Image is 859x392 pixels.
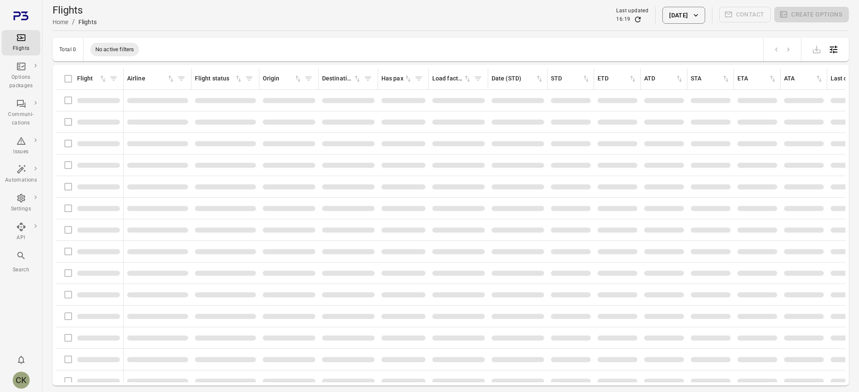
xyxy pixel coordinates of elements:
[381,74,412,83] div: Sort by has pax in ascending order
[634,15,642,24] button: Refresh data
[432,74,472,83] div: Sort by load factor in ascending order
[53,19,69,25] a: Home
[90,45,139,54] span: No active filters
[472,72,484,85] span: Filter by load factor
[2,96,40,130] a: Communi-cations
[691,74,730,83] div: Sort by STA in ascending order
[808,45,825,53] span: Please make a selection to export
[737,74,777,83] div: Sort by ETA in ascending order
[53,3,97,17] h1: Flights
[59,47,76,52] div: Total 0
[53,17,97,27] nav: Breadcrumbs
[72,17,75,27] li: /
[5,176,37,185] div: Automations
[5,205,37,213] div: Settings
[616,7,648,15] div: Last updated
[5,73,37,90] div: Options packages
[2,30,40,55] a: Flights
[77,74,107,83] div: Sort by flight in ascending order
[2,162,40,187] a: Automations
[662,7,705,24] button: [DATE]
[13,351,30,368] button: Notifications
[302,72,315,85] span: Filter by origin
[644,74,684,83] div: Sort by ATD in ascending order
[2,248,40,276] button: Search
[175,72,188,85] span: Filter by airline
[598,74,637,83] div: Sort by ETD in ascending order
[616,15,630,24] div: 16:19
[78,18,97,26] div: Flights
[263,74,302,83] div: Sort by origin in ascending order
[412,72,425,85] span: Filter by has pax
[551,74,590,83] div: Sort by STD in ascending order
[2,59,40,93] a: Options packages
[492,74,544,83] div: Sort by date (STD) in ascending order
[5,266,37,274] div: Search
[243,72,256,85] span: Filter by flight status
[825,41,842,58] button: Open table configuration
[2,219,40,245] a: API
[5,148,37,156] div: Issues
[2,190,40,216] a: Settings
[774,7,849,24] span: Please make a selection to create an option package
[719,7,771,24] span: Please make a selection to create communications
[361,72,374,85] span: Filter by destination
[195,74,243,83] div: Sort by flight status in ascending order
[784,74,823,83] div: Sort by ATA in ascending order
[5,44,37,53] div: Flights
[9,368,33,392] button: Christine KAducova
[2,133,40,159] a: Issues
[770,44,794,55] nav: pagination navigation
[127,74,175,83] div: Sort by airline in ascending order
[5,110,37,127] div: Communi-cations
[13,372,30,389] div: CK
[5,234,37,242] div: API
[322,74,361,83] div: Sort by destination in ascending order
[107,72,120,85] span: Filter by flight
